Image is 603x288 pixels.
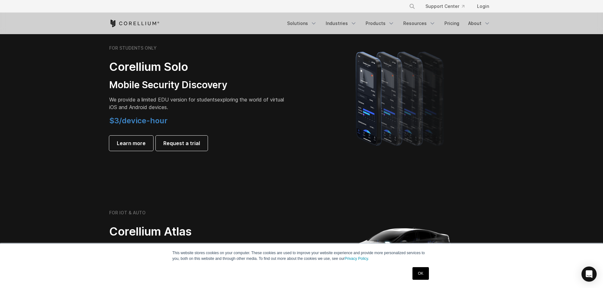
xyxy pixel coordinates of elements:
span: Request a trial [163,139,200,147]
a: Request a trial [156,136,208,151]
a: Industries [322,18,361,29]
a: Resources [399,18,439,29]
button: Search [406,1,418,12]
a: Products [362,18,398,29]
a: Solutions [283,18,321,29]
a: Pricing [441,18,463,29]
h3: Mobile Security Discovery [109,79,286,91]
a: Login [472,1,494,12]
a: Support Center [420,1,469,12]
a: Privacy Policy. [345,256,369,261]
h6: FOR IOT & AUTO [109,210,146,216]
h2: Corellium Solo [109,60,286,74]
span: Learn more [117,139,146,147]
p: exploring the world of virtual iOS and Android devices. [109,96,286,111]
span: We provide a limited EDU version for students [109,96,217,103]
a: Corellium Home [109,20,160,27]
span: $3/device-hour [109,116,167,125]
div: Navigation Menu [401,1,494,12]
img: A lineup of four iPhone models becoming more gradient and blurred [343,43,459,153]
div: Navigation Menu [283,18,494,29]
a: About [464,18,494,29]
p: This website stores cookies on your computer. These cookies are used to improve your website expe... [173,250,431,261]
a: Learn more [109,136,153,151]
h6: FOR STUDENTS ONLY [109,45,157,51]
h2: Corellium Atlas [109,224,286,239]
div: Open Intercom Messenger [581,267,597,282]
a: OK [412,267,429,280]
